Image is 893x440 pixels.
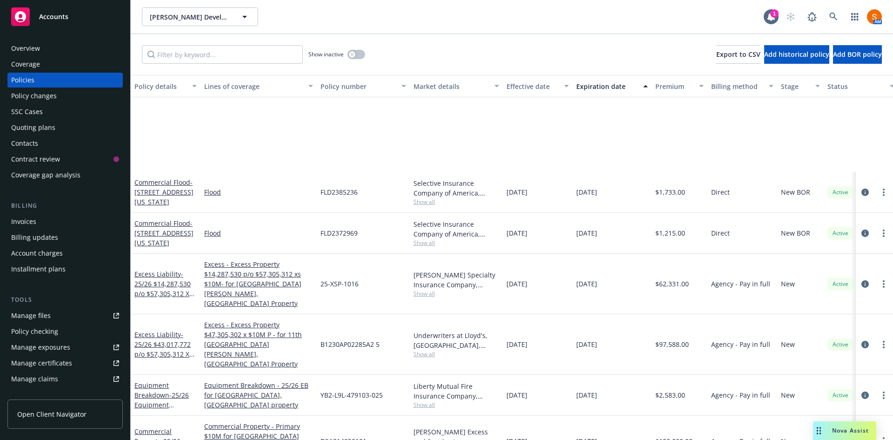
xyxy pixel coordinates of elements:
span: $62,331.00 [655,279,689,289]
a: Manage claims [7,372,123,386]
a: Start snowing [781,7,800,26]
span: YB2-L9L-479103-025 [320,390,383,400]
a: SSC Cases [7,104,123,119]
span: [DATE] [506,279,527,289]
div: [PERSON_NAME] Specialty Insurance Company, [PERSON_NAME][GEOGRAPHIC_DATA], [GEOGRAPHIC_DATA] [413,270,499,290]
span: New BOR [781,187,810,197]
span: $97,588.00 [655,339,689,349]
div: Contacts [11,136,38,151]
a: Policies [7,73,123,88]
a: circleInformation [860,187,871,198]
span: Show all [413,290,499,298]
a: Report a Bug [803,7,821,26]
span: [DATE] [576,187,597,197]
span: $1,215.00 [655,228,685,238]
span: Agency - Pay in full [711,390,770,400]
span: Show all [413,198,499,206]
a: Equipment Breakdown - 25/26 EB for [GEOGRAPHIC_DATA], [GEOGRAPHIC_DATA] property [204,380,313,410]
span: Add BOR policy [833,50,882,59]
div: Policy details [134,81,187,91]
button: Add BOR policy [833,45,882,64]
div: Effective date [506,81,559,91]
div: Manage certificates [11,356,72,371]
a: Contract review [7,152,123,167]
span: [DATE] [576,339,597,349]
span: FLD2372969 [320,228,358,238]
span: New [781,339,795,349]
div: Billing updates [11,230,58,245]
div: Manage exposures [11,340,70,355]
span: Active [831,280,850,288]
a: Invoices [7,214,123,229]
div: Status [827,81,884,91]
div: Coverage [11,57,40,72]
span: Active [831,229,850,237]
a: Accounts [7,4,123,30]
a: Commercial Flood [134,219,193,247]
button: [PERSON_NAME] Development Company LLC [142,7,258,26]
a: Policy checking [7,324,123,339]
span: FLD2385236 [320,187,358,197]
span: $1,733.00 [655,187,685,197]
a: circleInformation [860,390,871,401]
a: Manage BORs [7,387,123,402]
div: Underwriters at Lloyd's, [GEOGRAPHIC_DATA], [PERSON_NAME] of [GEOGRAPHIC_DATA], [GEOGRAPHIC_DATA] [413,331,499,350]
button: Lines of coverage [200,75,317,97]
div: Installment plans [11,262,66,277]
div: Tools [7,295,123,305]
button: Nova Assist [813,421,876,440]
button: Policy details [131,75,200,97]
a: more [878,339,889,350]
div: Premium [655,81,693,91]
a: circleInformation [860,339,871,350]
div: Manage files [11,308,51,323]
div: Coverage gap analysis [11,168,80,183]
button: Market details [410,75,503,97]
div: Manage BORs [11,387,55,402]
a: Quoting plans [7,120,123,135]
div: Selective Insurance Company of America, Selective Insurance Group [413,178,499,198]
span: [PERSON_NAME] Development Company LLC [150,12,230,22]
span: Open Client Navigator [17,409,87,419]
div: Overview [11,41,40,56]
button: Policy number [317,75,410,97]
input: Filter by keyword... [142,45,303,64]
span: Direct [711,187,730,197]
a: Switch app [846,7,864,26]
a: Excess - Excess Property $47,305,302 x $10M P - for 11th [GEOGRAPHIC_DATA][PERSON_NAME], [GEOGRAP... [204,320,313,369]
span: [DATE] [576,228,597,238]
div: Billing [7,201,123,210]
span: $2,583.00 [655,390,685,400]
button: Expiration date [573,75,652,97]
a: Manage certificates [7,356,123,371]
span: Accounts [39,13,68,20]
span: B1230AP02285A2 5 [320,339,380,349]
button: Effective date [503,75,573,97]
span: [DATE] [506,390,527,400]
div: Quoting plans [11,120,55,135]
span: - [STREET_ADDRESS][US_STATE] [134,219,193,247]
a: more [878,187,889,198]
div: Market details [413,81,489,91]
img: photo [867,9,882,24]
span: Direct [711,228,730,238]
button: Billing method [707,75,777,97]
div: Policy checking [11,324,58,339]
span: Agency - Pay in full [711,279,770,289]
div: Expiration date [576,81,638,91]
a: Manage exposures [7,340,123,355]
span: New BOR [781,228,810,238]
span: Active [831,188,850,196]
span: New [781,390,795,400]
a: Flood [204,187,313,197]
a: Commercial Flood [134,178,193,206]
div: Selective Insurance Company of America, Selective Insurance Group [413,219,499,239]
a: Flood [204,228,313,238]
div: 1 [770,9,779,18]
div: Manage claims [11,372,58,386]
span: Agency - Pay in full [711,339,770,349]
a: Excess - Excess Property $14,287,530 p/o $57,305,312 xs $10M- for [GEOGRAPHIC_DATA][PERSON_NAME],... [204,259,313,308]
a: Search [824,7,843,26]
a: Billing updates [7,230,123,245]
